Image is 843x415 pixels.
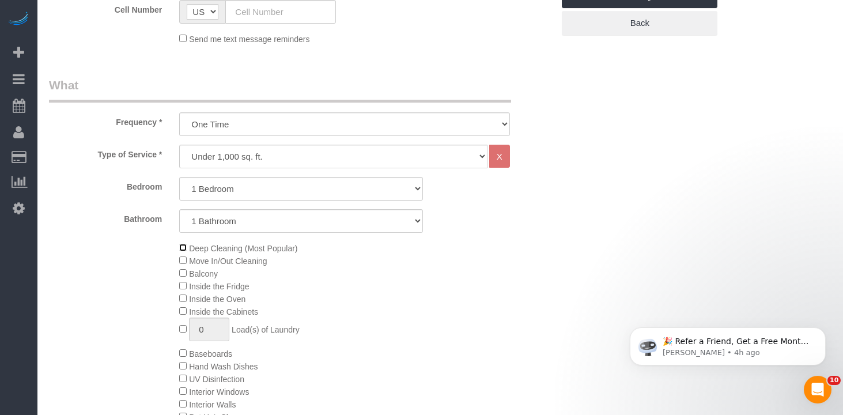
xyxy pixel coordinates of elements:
label: Bedroom [40,177,171,193]
iframe: Intercom live chat [804,376,831,403]
span: Load(s) of Laundry [232,325,300,334]
span: Baseboards [189,349,232,359]
span: Move In/Out Cleaning [189,256,267,266]
span: UV Disinfection [189,375,244,384]
span: Interior Windows [189,387,249,397]
span: Balcony [189,269,218,278]
span: Interior Walls [189,400,236,409]
label: Frequency * [40,112,171,128]
span: 10 [827,376,841,385]
a: Back [562,11,717,35]
img: Automaid Logo [7,12,30,28]
label: Bathroom [40,209,171,225]
span: Inside the Fridge [189,282,249,291]
legend: What [49,77,511,103]
span: Hand Wash Dishes [189,362,258,371]
span: Inside the Cabinets [189,307,258,316]
span: Inside the Oven [189,295,245,304]
iframe: Intercom notifications message [613,303,843,384]
span: Send me text message reminders [189,35,309,44]
span: Deep Cleaning (Most Popular) [189,244,297,253]
label: Type of Service * [40,145,171,160]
